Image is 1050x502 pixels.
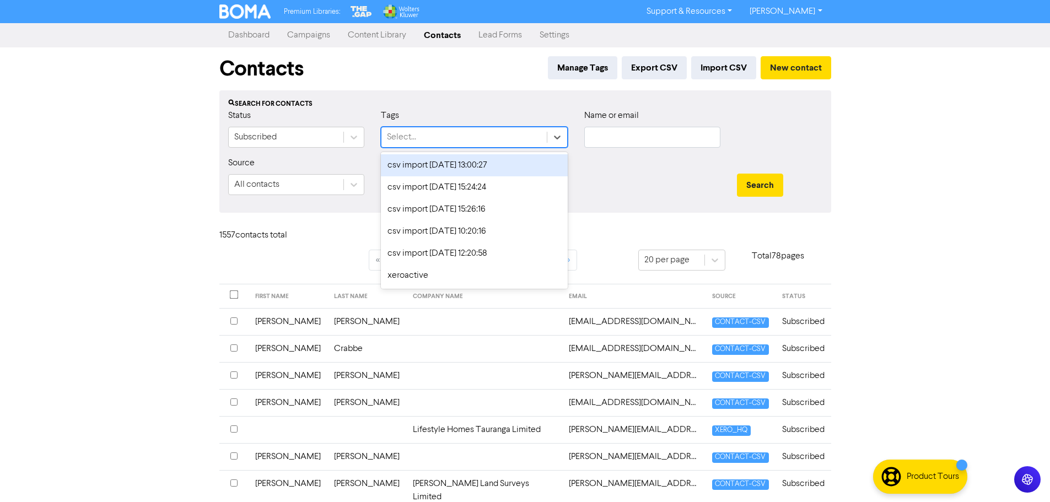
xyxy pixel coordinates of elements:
span: XERO_HQ [712,425,750,436]
th: COMPANY NAME [406,284,563,309]
th: FIRST NAME [249,284,327,309]
td: Subscribed [776,335,831,362]
td: Subscribed [776,362,831,389]
span: Premium Libraries: [284,8,340,15]
div: All contacts [234,178,279,191]
th: SOURCE [706,284,775,309]
td: Subscribed [776,443,831,470]
td: Lifestyle Homes Tauranga Limited [406,416,563,443]
a: Lead Forms [470,24,531,46]
label: Status [228,109,251,122]
span: CONTACT-CSV [712,317,768,328]
div: csv import [DATE] 12:20:58 [381,242,568,265]
th: LAST NAME [327,284,406,309]
div: csv import [DATE] 15:24:24 [381,176,568,198]
div: csv import [DATE] 10:20:16 [381,220,568,242]
th: STATUS [776,284,831,309]
button: Export CSV [622,56,687,79]
td: 2caroladams@gmail.com [562,308,706,335]
a: » [559,250,577,271]
div: Search for contacts [228,99,822,109]
label: Source [228,156,255,170]
div: xeroactive [381,265,568,287]
a: Campaigns [278,24,339,46]
a: Support & Resources [638,3,741,20]
label: Name or email [584,109,639,122]
td: Subscribed [776,308,831,335]
td: aaron@lifestylehomes.co.nz [562,416,706,443]
td: 4crabbees@gmail.com [562,335,706,362]
td: Crabbe [327,335,406,362]
a: Dashboard [219,24,278,46]
span: CONTACT-CSV [712,344,768,355]
td: aaron.moores@craigsip.com [562,443,706,470]
td: [PERSON_NAME] [249,389,327,416]
img: BOMA Logo [219,4,271,19]
td: aaronjensen@xtra.co.nz [562,362,706,389]
div: csv import [DATE] 15:26:16 [381,198,568,220]
span: CONTACT-CSV [712,371,768,382]
td: [PERSON_NAME] [327,389,406,416]
p: Total 78 pages [725,250,831,263]
span: CONTACT-CSV [712,479,768,490]
a: [PERSON_NAME] [741,3,831,20]
a: Content Library [339,24,415,46]
img: Wolters Kluwer [382,4,419,19]
td: [PERSON_NAME] [249,308,327,335]
a: Contacts [415,24,470,46]
a: Settings [531,24,578,46]
td: [PERSON_NAME] [327,443,406,470]
div: 20 per page [644,253,690,267]
div: Subscribed [234,131,277,144]
span: CONTACT-CSV [712,452,768,463]
td: [PERSON_NAME] [327,362,406,389]
td: Subscribed [776,416,831,443]
td: [PERSON_NAME] [249,362,327,389]
button: Import CSV [691,56,756,79]
td: aaronjvdh@gmail.com [562,389,706,416]
div: csv import [DATE] 13:00:27 [381,154,568,176]
td: [PERSON_NAME] [249,335,327,362]
td: [PERSON_NAME] [327,308,406,335]
td: Subscribed [776,389,831,416]
iframe: Chat Widget [995,449,1050,502]
button: New contact [761,56,831,79]
th: EMAIL [562,284,706,309]
button: Manage Tags [548,56,617,79]
h1: Contacts [219,56,304,82]
img: The Gap [349,4,373,19]
div: Select... [387,131,416,144]
h6: 1557 contact s total [219,230,308,241]
span: CONTACT-CSV [712,398,768,409]
label: Tags [381,109,399,122]
td: [PERSON_NAME] [249,443,327,470]
button: Search [737,174,783,197]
